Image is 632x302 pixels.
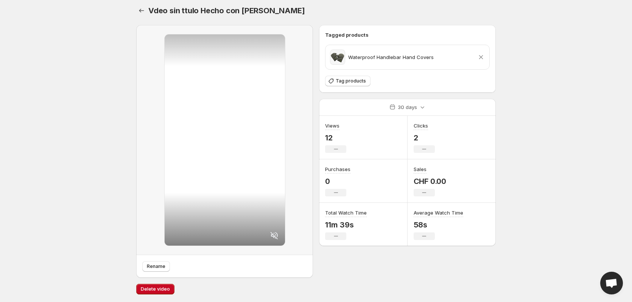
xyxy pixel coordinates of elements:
[336,78,366,84] span: Tag products
[141,286,170,292] span: Delete video
[325,209,367,216] h3: Total Watch Time
[330,50,345,65] img: Black choker necklace
[414,220,463,229] p: 58s
[325,220,367,229] p: 11m 39s
[348,53,434,61] p: Waterproof Handlebar Hand Covers
[136,5,147,16] button: Settings
[148,6,305,15] span: Vdeo sin ttulo Hecho con [PERSON_NAME]
[414,165,427,173] h3: Sales
[325,133,346,142] p: 12
[600,272,623,294] a: Open chat
[147,263,165,269] span: Rename
[325,31,490,39] h6: Tagged products
[325,76,370,86] button: Tag products
[414,177,446,186] p: CHF 0.00
[414,209,463,216] h3: Average Watch Time
[325,165,350,173] h3: Purchases
[136,284,174,294] button: Delete video
[398,103,417,111] p: 30 days
[325,122,339,129] h3: Views
[414,122,428,129] h3: Clicks
[142,261,170,272] button: Rename
[325,177,350,186] p: 0
[414,133,435,142] p: 2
